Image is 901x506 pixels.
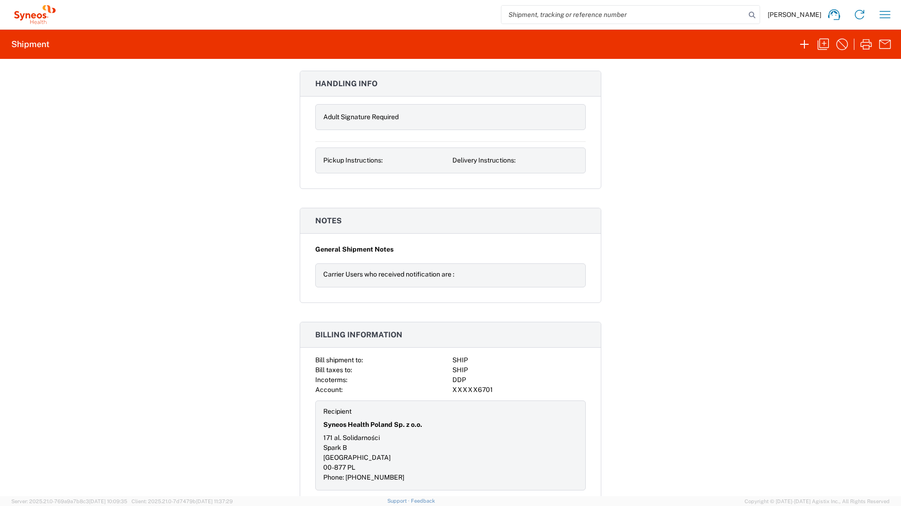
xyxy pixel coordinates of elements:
[411,498,435,504] a: Feedback
[323,433,449,443] div: 171 al. Solidarności
[323,453,449,463] div: [GEOGRAPHIC_DATA]
[387,498,411,504] a: Support
[323,420,422,430] span: Syneos Health Poland Sp. z o.o.
[323,112,449,122] div: Adult Signature Required
[323,463,449,473] div: 00-877 PL
[452,385,586,395] div: XXXXX6701
[11,498,127,504] span: Server: 2025.21.0-769a9a7b8c3
[89,498,127,504] span: [DATE] 10:09:35
[315,79,377,88] span: Handling Info
[452,375,586,385] div: DDP
[745,497,890,506] span: Copyright © [DATE]-[DATE] Agistix Inc., All Rights Reserved
[315,216,342,225] span: Notes
[452,365,586,375] div: SHIP
[323,408,352,415] span: Recipient
[501,6,745,24] input: Shipment, tracking or reference number
[315,386,343,393] span: Account:
[315,356,363,364] span: Bill shipment to:
[196,498,233,504] span: [DATE] 11:37:29
[315,366,352,374] span: Bill taxes to:
[323,156,383,164] span: Pickup Instructions:
[452,355,586,365] div: SHIP
[323,269,578,279] div: Carrier Users who received notification are :
[315,376,347,384] span: Incoterms:
[11,39,49,50] h2: Shipment
[315,245,393,254] span: General Shipment Notes
[131,498,233,504] span: Client: 2025.21.0-7d7479b
[315,330,402,339] span: Billing information
[323,473,449,482] div: Phone: [PHONE_NUMBER]
[323,443,449,453] div: Spark B
[452,156,516,164] span: Delivery Instructions:
[768,10,821,19] span: [PERSON_NAME]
